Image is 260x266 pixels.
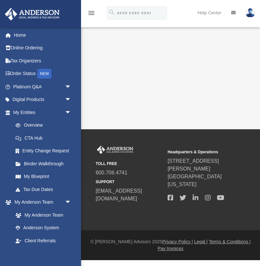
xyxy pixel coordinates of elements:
small: TOLL FREE [96,161,163,167]
div: © [PERSON_NAME] Advisors 2025 [81,238,260,252]
span: arrow_drop_down [65,106,78,119]
a: [EMAIL_ADDRESS][DOMAIN_NAME] [96,188,142,201]
img: Anderson Advisors Platinum Portal [96,146,135,154]
a: menu [88,12,95,17]
i: search [108,9,115,16]
a: Client Referrals [9,234,78,247]
a: Order StatusNEW [5,67,81,81]
small: Headquarters & Operations [168,149,235,155]
a: Home [5,29,81,42]
div: NEW [37,69,52,79]
a: Digital Productsarrow_drop_down [5,93,81,106]
a: Binder Walkthrough [9,157,81,170]
span: arrow_drop_down [65,93,78,107]
a: Platinum Q&Aarrow_drop_down [5,80,81,93]
a: 800.706.4741 [96,170,127,175]
a: CTA Hub [9,132,81,145]
a: Privacy Policy | [162,239,193,244]
a: Tax Due Dates [9,183,81,196]
a: Pay Invoices [158,246,183,251]
img: User Pic [245,8,255,18]
a: Online Ordering [5,42,81,55]
a: Overview [9,119,81,132]
a: My Anderson Team [9,209,75,222]
a: Tax Organizers [5,54,81,67]
a: Entity Change Request [9,145,81,158]
a: My Anderson Teamarrow_drop_down [5,196,78,209]
a: [GEOGRAPHIC_DATA][US_STATE] [168,174,222,187]
small: SUPPORT [96,179,163,185]
img: Anderson Advisors Platinum Portal [3,8,62,20]
a: Terms & Conditions | [209,239,251,244]
span: arrow_drop_down [65,80,78,94]
a: Anderson System [9,222,78,234]
a: [STREET_ADDRESS][PERSON_NAME] [168,158,219,171]
a: My Entitiesarrow_drop_down [5,106,81,119]
span: arrow_drop_down [65,196,78,209]
i: menu [88,9,95,17]
a: Legal | [194,239,208,244]
a: My Blueprint [9,170,78,183]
